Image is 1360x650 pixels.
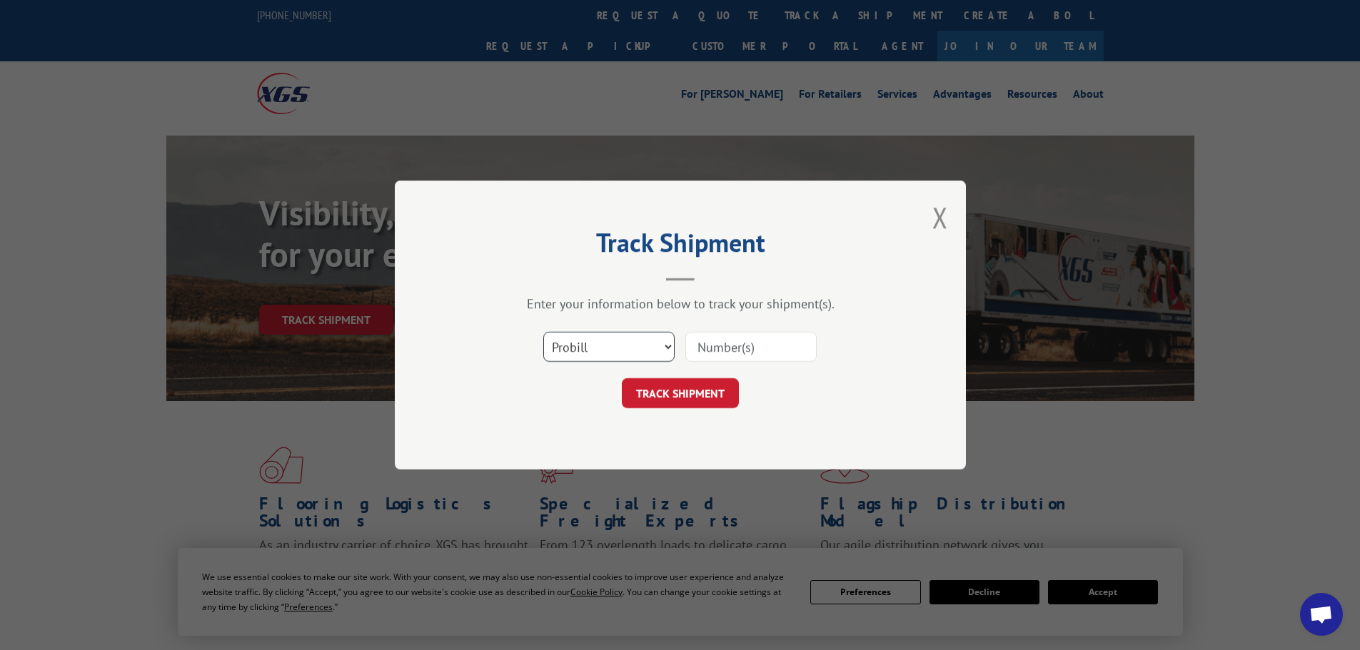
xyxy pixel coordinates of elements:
[622,378,739,408] button: TRACK SHIPMENT
[685,332,817,362] input: Number(s)
[1300,593,1343,636] a: Open chat
[932,198,948,236] button: Close modal
[466,233,895,260] h2: Track Shipment
[466,295,895,312] div: Enter your information below to track your shipment(s).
